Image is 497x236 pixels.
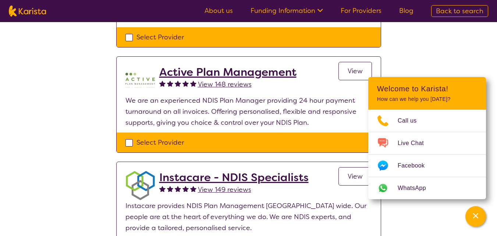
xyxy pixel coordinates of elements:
[398,138,433,149] span: Live Chat
[175,186,181,192] img: fullstar
[431,5,488,17] a: Back to search
[398,115,426,126] span: Call us
[9,6,46,17] img: Karista logo
[159,171,309,184] a: Instacare - NDIS Specialists
[125,95,372,128] p: We are an experienced NDIS Plan Manager providing 24 hour payment turnaround on all invoices. Off...
[251,6,323,15] a: Funding Information
[348,67,363,75] span: View
[338,167,372,186] a: View
[341,6,381,15] a: For Providers
[398,183,435,194] span: WhatsApp
[465,206,486,227] button: Channel Menu
[198,79,252,90] a: View 148 reviews
[175,80,181,87] img: fullstar
[368,77,486,199] div: Channel Menu
[377,84,477,93] h2: Welcome to Karista!
[125,171,155,200] img: obkhna0zu27zdd4ubuus.png
[368,177,486,199] a: Web link opens in a new tab.
[159,186,166,192] img: fullstar
[198,184,251,195] a: View 149 reviews
[159,66,297,79] a: Active Plan Management
[377,96,477,102] p: How can we help you [DATE]?
[398,160,433,171] span: Facebook
[198,185,251,194] span: View 149 reviews
[167,186,173,192] img: fullstar
[125,200,372,233] p: Instacare provides NDIS Plan Management [GEOGRAPHIC_DATA] wide. Our people are at the heart of ev...
[125,66,155,95] img: pypzb5qm7jexfhutod0x.png
[436,7,483,15] span: Back to search
[399,6,413,15] a: Blog
[182,186,189,192] img: fullstar
[205,6,233,15] a: About us
[190,186,196,192] img: fullstar
[368,110,486,199] ul: Choose channel
[190,80,196,87] img: fullstar
[167,80,173,87] img: fullstar
[338,62,372,80] a: View
[159,80,166,87] img: fullstar
[348,172,363,181] span: View
[198,80,252,89] span: View 148 reviews
[182,80,189,87] img: fullstar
